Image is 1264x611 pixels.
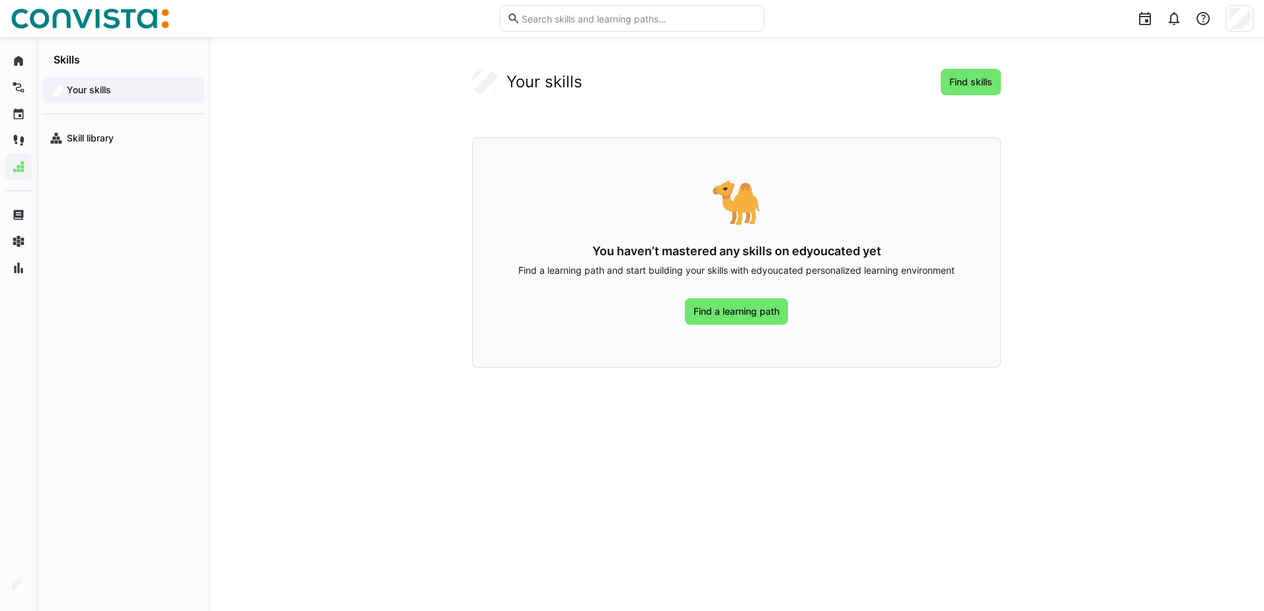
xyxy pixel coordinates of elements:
[506,72,582,92] h2: Your skills
[691,305,781,318] span: Find a learning path
[941,69,1001,95] button: Find skills
[947,75,994,89] span: Find skills
[685,298,788,325] a: Find a learning path
[520,13,757,24] input: Search skills and learning paths…
[515,244,958,259] h3: You haven’t mastered any skills on edyoucated yet
[515,181,958,223] div: 🐪
[515,264,958,277] p: Find a learning path and start building your skills with edyoucated personalized learning environ...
